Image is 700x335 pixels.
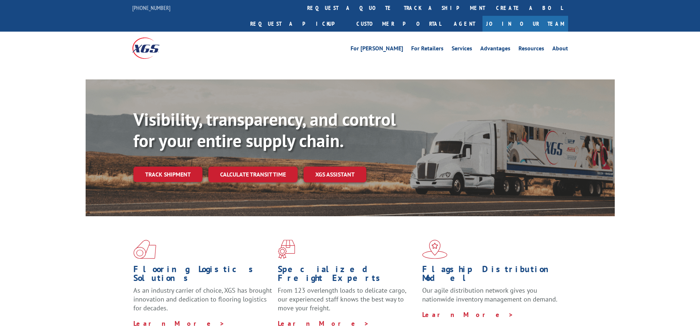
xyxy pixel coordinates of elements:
[133,319,225,328] a: Learn More >
[452,46,472,54] a: Services
[133,108,396,152] b: Visibility, transparency, and control for your entire supply chain.
[278,265,417,286] h1: Specialized Freight Experts
[278,319,369,328] a: Learn More >
[133,286,272,312] span: As an industry carrier of choice, XGS has brought innovation and dedication to flooring logistics...
[278,240,295,259] img: xgs-icon-focused-on-flooring-red
[480,46,510,54] a: Advantages
[422,310,514,319] a: Learn More >
[133,240,156,259] img: xgs-icon-total-supply-chain-intelligence-red
[552,46,568,54] a: About
[411,46,444,54] a: For Retailers
[422,240,448,259] img: xgs-icon-flagship-distribution-model-red
[132,4,170,11] a: [PHONE_NUMBER]
[304,167,366,182] a: XGS ASSISTANT
[351,16,446,32] a: Customer Portal
[351,46,403,54] a: For [PERSON_NAME]
[482,16,568,32] a: Join Our Team
[422,286,557,303] span: Our agile distribution network gives you nationwide inventory management on demand.
[422,265,561,286] h1: Flagship Distribution Model
[278,286,417,319] p: From 123 overlength loads to delicate cargo, our experienced staff knows the best way to move you...
[133,265,272,286] h1: Flooring Logistics Solutions
[133,167,202,182] a: Track shipment
[245,16,351,32] a: Request a pickup
[208,167,298,182] a: Calculate transit time
[518,46,544,54] a: Resources
[446,16,482,32] a: Agent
